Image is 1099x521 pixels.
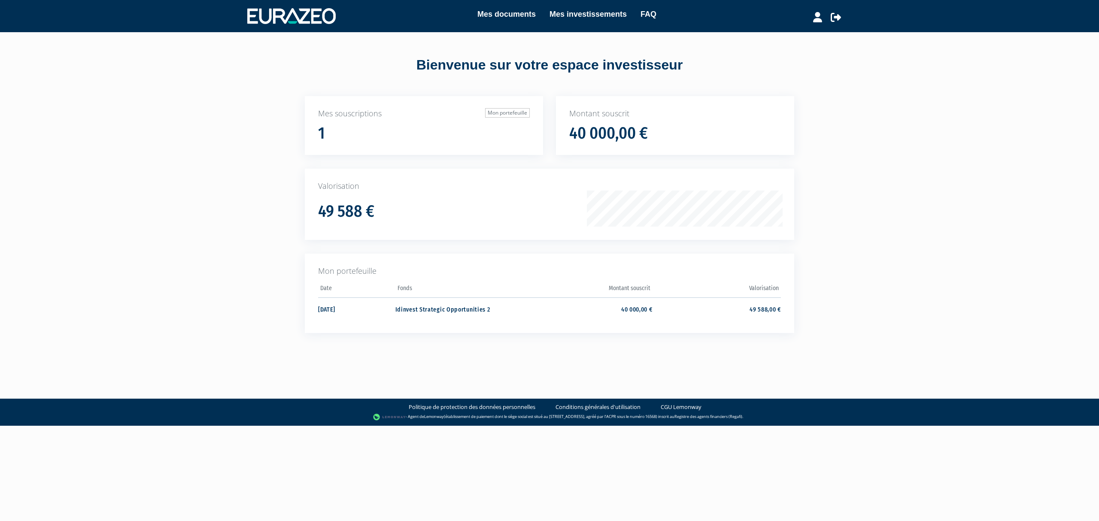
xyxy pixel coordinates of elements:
[409,403,535,411] a: Politique de protection des données personnelles
[318,297,395,320] td: [DATE]
[318,181,781,192] p: Valorisation
[477,8,536,20] a: Mes documents
[318,282,395,298] th: Date
[661,403,701,411] a: CGU Lemonway
[247,8,336,24] img: 1732889491-logotype_eurazeo_blanc_rvb.png
[485,108,530,118] a: Mon portefeuille
[641,8,656,20] a: FAQ
[549,8,627,20] a: Mes investissements
[395,297,524,320] td: Idinvest Strategic Opportunities 2
[674,414,742,419] a: Registre des agents financiers (Regafi)
[524,282,652,298] th: Montant souscrit
[318,203,374,221] h1: 49 588 €
[395,282,524,298] th: Fonds
[653,297,781,320] td: 49 588,00 €
[285,55,814,75] div: Bienvenue sur votre espace investisseur
[9,413,1090,421] div: - Agent de (établissement de paiement dont le siège social est situé au [STREET_ADDRESS], agréé p...
[424,414,444,419] a: Lemonway
[318,266,781,277] p: Mon portefeuille
[653,282,781,298] th: Valorisation
[556,403,641,411] a: Conditions générales d'utilisation
[318,108,530,119] p: Mes souscriptions
[569,108,781,119] p: Montant souscrit
[373,413,406,421] img: logo-lemonway.png
[569,124,648,142] h1: 40 000,00 €
[318,124,325,142] h1: 1
[524,297,652,320] td: 40 000,00 €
